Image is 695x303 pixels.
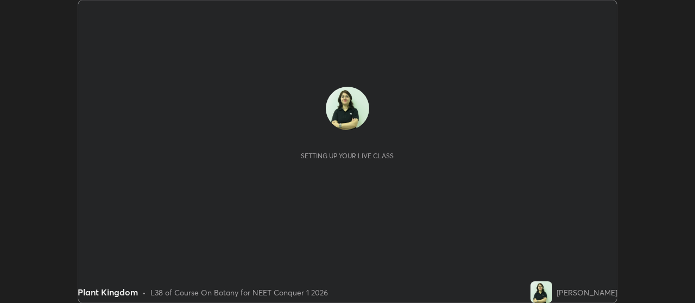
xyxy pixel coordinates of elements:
img: b717d25577f447d5b7b8baad72da35ae.jpg [326,87,369,130]
div: L38 of Course On Botany for NEET Conquer 1 2026 [150,287,328,298]
img: b717d25577f447d5b7b8baad72da35ae.jpg [530,281,552,303]
div: Plant Kingdom [78,286,138,299]
div: • [142,287,146,298]
div: Setting up your live class [301,152,394,160]
div: [PERSON_NAME] [557,287,617,298]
